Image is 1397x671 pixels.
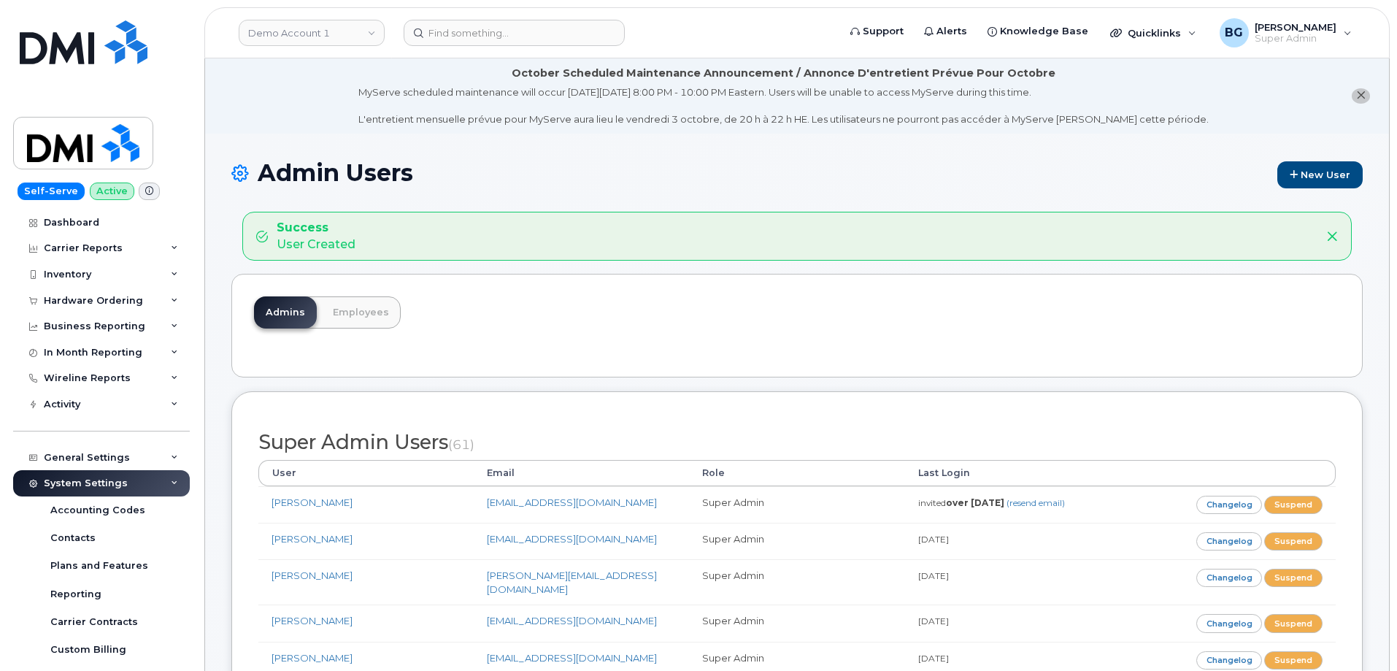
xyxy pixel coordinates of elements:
[487,496,657,508] a: [EMAIL_ADDRESS][DOMAIN_NAME]
[231,160,1363,188] h1: Admin Users
[918,653,949,664] small: [DATE]
[1196,614,1263,632] a: Changelog
[358,85,1209,126] div: MyServe scheduled maintenance will occur [DATE][DATE] 8:00 PM - 10:00 PM Eastern. Users will be u...
[272,570,353,581] a: [PERSON_NAME]
[946,497,1004,508] strong: over [DATE]
[272,496,353,508] a: [PERSON_NAME]
[321,296,401,329] a: Employees
[1264,496,1323,514] a: Suspend
[277,220,355,237] strong: Success
[487,570,657,595] a: [PERSON_NAME][EMAIL_ADDRESS][DOMAIN_NAME]
[689,486,904,523] td: Super Admin
[272,652,353,664] a: [PERSON_NAME]
[1264,614,1323,632] a: Suspend
[277,220,355,253] div: User Created
[918,497,1065,508] small: invited
[474,460,689,486] th: Email
[918,534,949,545] small: [DATE]
[918,570,949,581] small: [DATE]
[487,533,657,545] a: [EMAIL_ADDRESS][DOMAIN_NAME]
[1277,161,1363,188] a: New User
[689,460,904,486] th: Role
[258,432,1336,453] h2: Super Admin Users
[1196,532,1263,551] a: Changelog
[487,652,657,664] a: [EMAIL_ADDRESS][DOMAIN_NAME]
[905,460,1120,486] th: Last Login
[272,615,353,626] a: [PERSON_NAME]
[689,559,904,605] td: Super Admin
[254,296,317,329] a: Admins
[512,66,1055,81] div: October Scheduled Maintenance Announcement / Annonce D'entretient Prévue Pour Octobre
[1264,569,1323,587] a: Suspend
[1196,569,1263,587] a: Changelog
[487,615,657,626] a: [EMAIL_ADDRESS][DOMAIN_NAME]
[1007,497,1065,508] a: (resend email)
[1196,651,1263,670] a: Changelog
[1264,651,1323,670] a: Suspend
[272,533,353,545] a: [PERSON_NAME]
[1352,88,1370,104] button: close notification
[689,605,904,641] td: Super Admin
[448,437,474,452] small: (61)
[1196,496,1263,514] a: Changelog
[689,523,904,559] td: Super Admin
[918,616,949,626] small: [DATE]
[1264,532,1323,551] a: Suspend
[258,460,474,486] th: User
